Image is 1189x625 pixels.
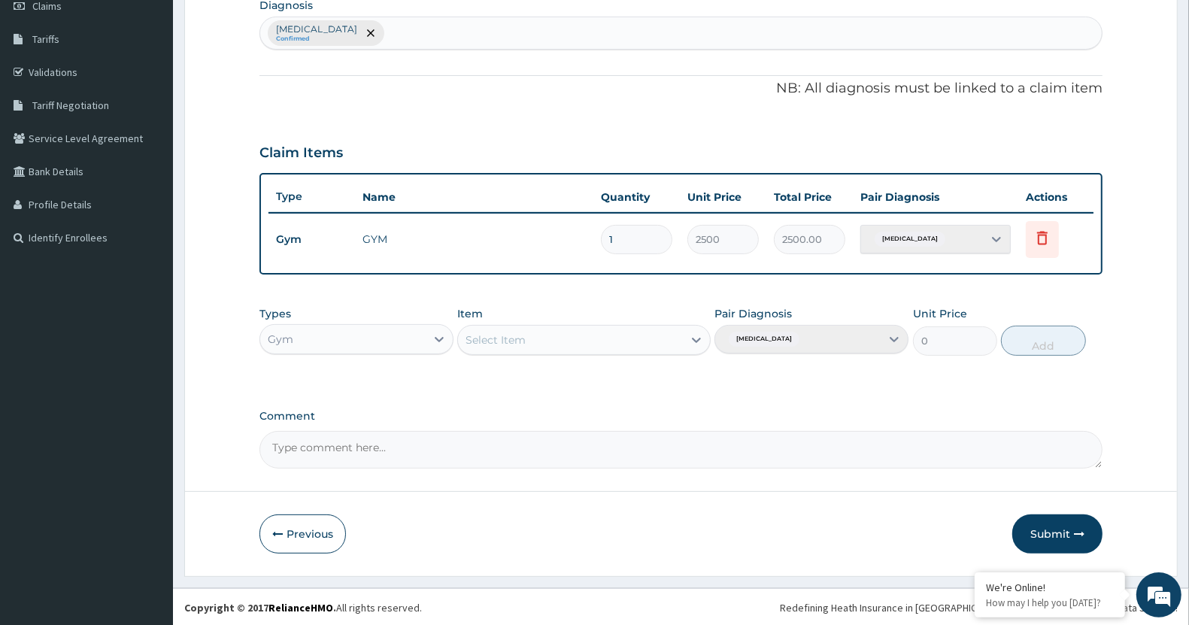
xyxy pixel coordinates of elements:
div: Select Item [466,332,526,347]
label: Pair Diagnosis [714,306,792,321]
span: We're online! [87,190,208,341]
th: Actions [1018,182,1093,212]
strong: Copyright © 2017 . [184,601,336,614]
label: Comment [259,410,1103,423]
div: Chat with us now [78,84,253,104]
th: Quantity [593,182,680,212]
img: d_794563401_company_1708531726252_794563401 [28,75,61,113]
span: Tariff Negotiation [32,99,109,112]
span: Tariffs [32,32,59,46]
td: Gym [268,226,355,253]
th: Name [355,182,593,212]
button: Add [1001,326,1085,356]
p: How may I help you today? [986,596,1114,609]
button: Previous [259,514,346,554]
td: GYM [355,224,593,254]
th: Pair Diagnosis [853,182,1018,212]
textarea: Type your message and hit 'Enter' [8,411,287,463]
div: We're Online! [986,581,1114,594]
h3: Claim Items [259,145,343,162]
button: Submit [1012,514,1103,554]
th: Unit Price [680,182,766,212]
label: Item [457,306,483,321]
div: Gym [268,332,293,347]
th: Type [268,183,355,211]
a: RelianceHMO [268,601,333,614]
th: Total Price [766,182,853,212]
p: NB: All diagnosis must be linked to a claim item [259,79,1103,99]
label: Types [259,308,291,320]
div: Redefining Heath Insurance in [GEOGRAPHIC_DATA] using Telemedicine and Data Science! [780,600,1178,615]
label: Unit Price [913,306,967,321]
div: Minimize live chat window [247,8,283,44]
